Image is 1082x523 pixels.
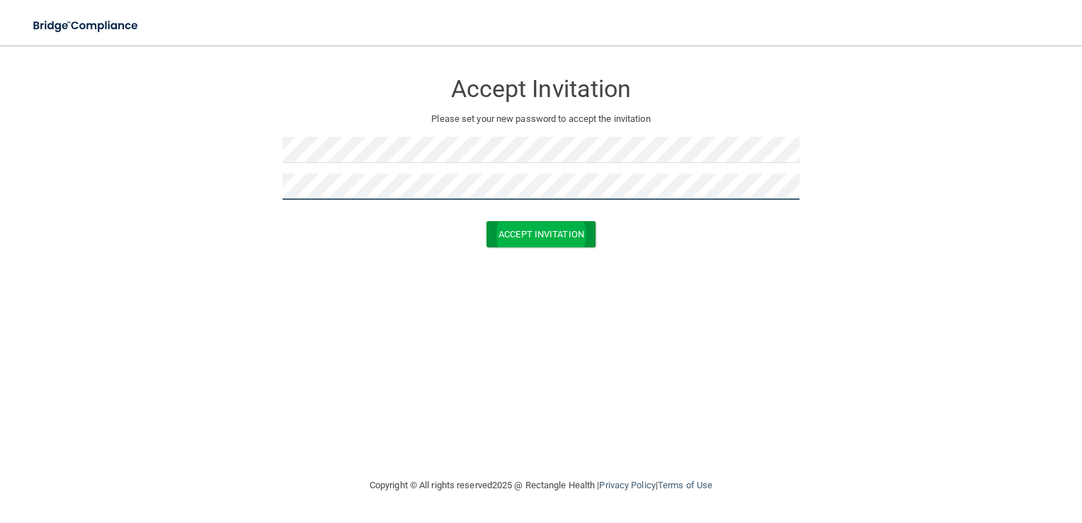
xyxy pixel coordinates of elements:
button: Accept Invitation [486,221,596,247]
div: Copyright © All rights reserved 2025 @ Rectangle Health | | [283,463,799,508]
p: Please set your new password to accept the invitation [293,111,789,128]
h3: Accept Invitation [283,76,799,102]
a: Privacy Policy [599,480,655,490]
a: Terms of Use [658,480,712,490]
img: bridge_compliance_login_screen.278c3ca4.svg [21,11,152,40]
iframe: Drift Widget Chat Controller [838,424,1065,480]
